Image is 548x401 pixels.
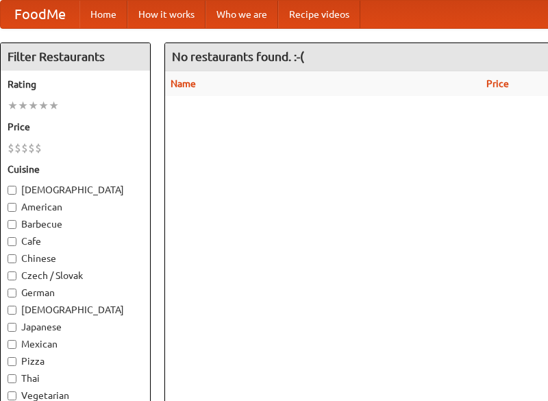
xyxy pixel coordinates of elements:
li: $ [21,141,28,156]
li: $ [14,141,21,156]
label: [DEMOGRAPHIC_DATA] [8,183,143,197]
input: Thai [8,374,16,383]
input: [DEMOGRAPHIC_DATA] [8,186,16,195]
label: German [8,286,143,300]
input: Barbecue [8,220,16,229]
label: Mexican [8,337,143,351]
input: Mexican [8,340,16,349]
input: German [8,289,16,297]
h5: Price [8,120,143,134]
a: FoodMe [1,1,79,28]
li: ★ [18,98,28,113]
label: Barbecue [8,217,143,231]
h5: Cuisine [8,162,143,176]
a: Home [79,1,127,28]
li: ★ [38,98,49,113]
label: American [8,200,143,214]
input: Vegetarian [8,391,16,400]
a: Price [486,78,509,89]
a: Who we are [206,1,278,28]
li: $ [28,141,35,156]
ng-pluralize: No restaurants found. :-( [172,50,304,63]
input: Cafe [8,237,16,246]
li: ★ [49,98,59,113]
li: $ [35,141,42,156]
a: Name [171,78,196,89]
label: Chinese [8,252,143,265]
h4: Filter Restaurants [1,43,150,71]
input: [DEMOGRAPHIC_DATA] [8,306,16,315]
label: [DEMOGRAPHIC_DATA] [8,303,143,317]
label: Japanese [8,320,143,334]
label: Czech / Slovak [8,269,143,282]
input: Japanese [8,323,16,332]
input: Pizza [8,357,16,366]
li: $ [8,141,14,156]
label: Thai [8,372,143,385]
h5: Rating [8,77,143,91]
label: Pizza [8,354,143,368]
a: Recipe videos [278,1,360,28]
li: ★ [28,98,38,113]
label: Cafe [8,234,143,248]
li: ★ [8,98,18,113]
a: How it works [127,1,206,28]
input: Czech / Slovak [8,271,16,280]
input: American [8,203,16,212]
input: Chinese [8,254,16,263]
